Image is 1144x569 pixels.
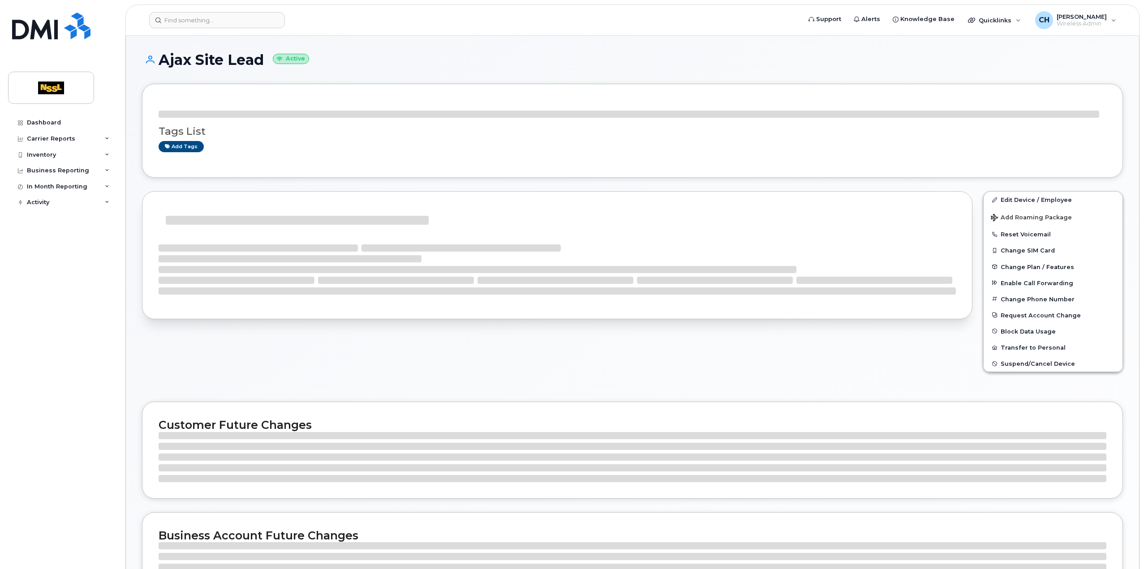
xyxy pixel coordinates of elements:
[984,275,1122,291] button: Enable Call Forwarding
[1001,263,1074,270] span: Change Plan / Features
[984,192,1122,208] a: Edit Device / Employee
[159,418,1106,432] h2: Customer Future Changes
[1001,360,1075,367] span: Suspend/Cancel Device
[159,141,204,152] a: Add tags
[984,291,1122,307] button: Change Phone Number
[142,52,1123,68] h1: Ajax Site Lead
[984,307,1122,323] button: Request Account Change
[984,355,1122,372] button: Suspend/Cancel Device
[991,214,1072,222] span: Add Roaming Package
[159,529,1106,542] h2: Business Account Future Changes
[984,339,1122,355] button: Transfer to Personal
[984,242,1122,258] button: Change SIM Card
[984,259,1122,275] button: Change Plan / Features
[1001,279,1073,286] span: Enable Call Forwarding
[984,226,1122,242] button: Reset Voicemail
[273,54,309,64] small: Active
[159,126,1106,137] h3: Tags List
[984,208,1122,226] button: Add Roaming Package
[984,323,1122,339] button: Block Data Usage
